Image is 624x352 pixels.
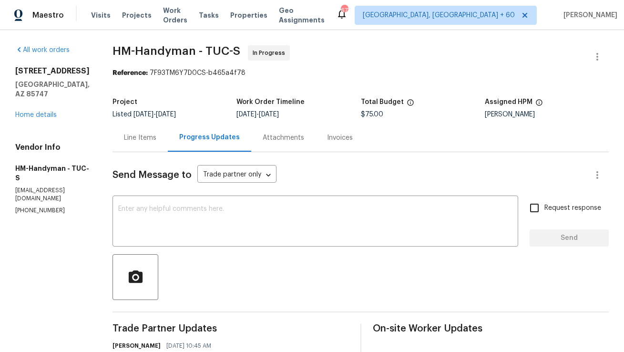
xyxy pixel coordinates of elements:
span: Projects [122,10,152,20]
span: [DATE] [236,111,256,118]
h5: [GEOGRAPHIC_DATA], AZ 85747 [15,80,90,99]
div: Attachments [263,133,304,143]
span: [PERSON_NAME] [560,10,617,20]
span: On-site Worker Updates [373,324,609,333]
div: Trade partner only [197,167,276,183]
span: Request response [544,203,601,213]
div: [PERSON_NAME] [485,111,609,118]
div: Line Items [124,133,156,143]
span: Maestro [32,10,64,20]
div: Invoices [327,133,353,143]
span: Properties [230,10,267,20]
span: - [236,111,279,118]
h5: Total Budget [361,99,404,105]
div: Progress Updates [179,133,240,142]
h5: Assigned HPM [485,99,532,105]
span: [DATE] [156,111,176,118]
span: Visits [91,10,111,20]
h2: [STREET_ADDRESS] [15,66,90,76]
span: $75.00 [361,111,383,118]
span: - [133,111,176,118]
h4: Vendor Info [15,143,90,152]
span: The total cost of line items that have been proposed by Opendoor. This sum includes line items th... [407,99,414,111]
a: All work orders [15,47,70,53]
h5: Project [113,99,137,105]
h6: [PERSON_NAME] [113,341,161,351]
p: [PHONE_NUMBER] [15,207,90,215]
span: [DATE] [133,111,153,118]
span: Geo Assignments [279,6,325,25]
h5: HM-Handyman - TUC-S [15,164,90,183]
span: Tasks [199,12,219,19]
p: [EMAIL_ADDRESS][DOMAIN_NAME] [15,186,90,203]
span: In Progress [253,48,289,58]
b: Reference: [113,70,148,76]
span: Listed [113,111,176,118]
span: [DATE] 10:45 AM [166,341,211,351]
span: [GEOGRAPHIC_DATA], [GEOGRAPHIC_DATA] + 60 [363,10,515,20]
span: The hpm assigned to this work order. [535,99,543,111]
span: Send Message to [113,170,192,180]
a: Home details [15,112,57,118]
span: Trade Partner Updates [113,324,349,333]
div: 7F93TM6Y7D0CS-b465a4f78 [113,68,609,78]
span: Work Orders [163,6,187,25]
span: HM-Handyman - TUC-S [113,45,240,57]
h5: Work Order Timeline [236,99,305,105]
span: [DATE] [259,111,279,118]
div: 677 [341,6,348,15]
